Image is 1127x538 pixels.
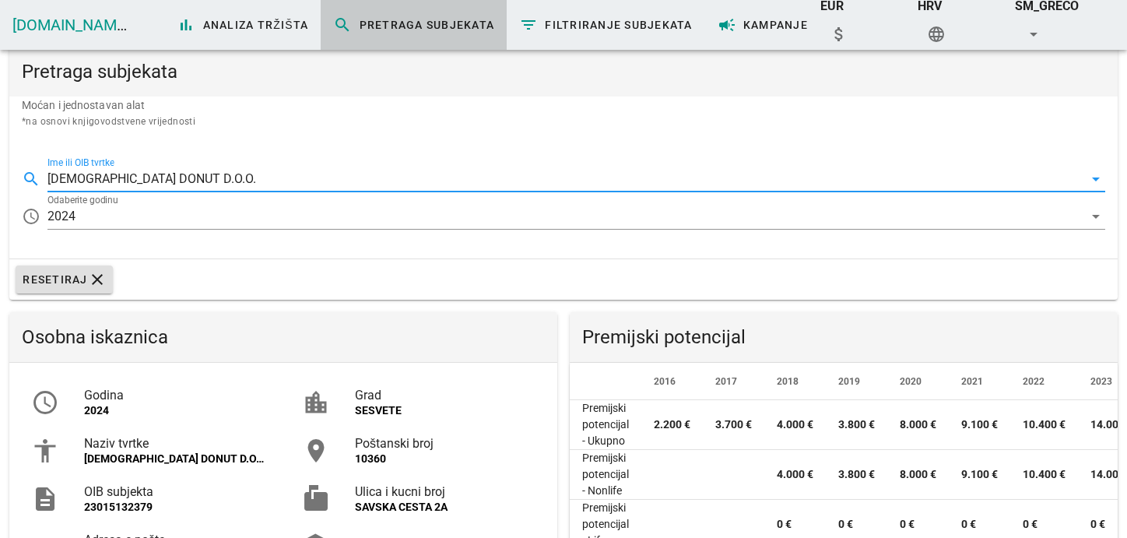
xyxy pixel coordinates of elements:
[887,363,949,400] th: 2020
[177,16,308,34] span: Analiza tržišta
[22,270,107,289] span: Resetiraj
[355,388,535,403] div: Grad
[764,450,826,500] td: 4.000 €
[1010,450,1078,500] td: 10.400 €
[654,376,676,387] span: 2016
[84,501,265,514] div: 23015132379
[641,400,703,450] td: 2.200 €
[355,404,535,417] div: SESVETE
[355,484,535,499] div: Ulica i kucni broj
[519,16,693,34] span: Filtriranje subjekata
[355,501,535,514] div: SAVSKA CESTA 2A
[12,16,129,34] a: [DOMAIN_NAME]
[703,363,764,400] th: 2017
[47,209,75,223] div: 2024
[826,363,887,400] th: 2019
[1010,363,1078,400] th: 2022
[718,16,736,34] i: campaign
[1023,376,1044,387] span: 2022
[302,389,330,417] i: location_city
[16,265,113,294] button: Resetiraj
[9,47,1118,97] div: Pretraga subjekata
[9,312,557,362] div: Osobna iskaznica
[22,114,1105,129] div: *na osnovi knjigovodstvene vrijednosti
[927,25,946,44] i: language
[84,404,265,417] div: 2024
[22,207,40,226] i: access_time
[838,376,860,387] span: 2019
[302,485,330,513] i: markunread_mailbox
[826,450,887,500] td: 3.800 €
[887,400,949,450] td: 8.000 €
[84,436,265,451] div: Naziv tvrtke
[703,400,764,450] td: 3.700 €
[715,376,737,387] span: 2017
[333,16,494,34] span: Pretraga subjekata
[1087,207,1105,226] i: arrow_drop_down
[961,376,983,387] span: 2021
[302,437,330,465] i: room
[84,452,265,466] div: [DEMOGRAPHIC_DATA] DONUT D.O.O.
[177,16,195,34] i: bar_chart
[826,400,887,450] td: 3.800 €
[9,97,1118,142] div: Moćan i jednostavan alat
[1010,400,1078,450] td: 10.400 €
[777,376,799,387] span: 2018
[764,363,826,400] th: 2018
[519,16,538,34] i: filter_list
[570,400,641,450] td: Premijski potencijal - Ukupno
[641,363,703,400] th: 2016
[22,170,40,188] i: search
[1087,170,1105,188] i: arrow_drop_down
[1090,376,1112,387] span: 2023
[47,204,1105,229] div: Odaberite godinu2024
[355,452,535,466] div: 10360
[333,16,352,34] i: search
[84,484,265,499] div: OIB subjekta
[949,450,1010,500] td: 9.100 €
[949,363,1010,400] th: 2021
[900,376,922,387] span: 2020
[47,167,1083,192] input: Počnite upisivati za pretragu
[84,388,265,403] div: Godina
[570,312,1118,362] div: Premijski potencijal
[830,25,848,44] i: attach_money
[88,270,107,289] i: clear
[887,450,949,500] td: 8.000 €
[355,436,535,451] div: Poštanski broj
[31,485,59,513] i: description
[1024,25,1043,44] i: arrow_drop_down
[47,195,118,206] label: Odaberite godinu
[718,16,808,34] span: Kampanje
[31,389,59,417] i: access_time
[31,437,59,465] i: accessibility
[47,157,114,169] label: Ime ili OIB tvrtke
[949,400,1010,450] td: 9.100 €
[764,400,826,450] td: 4.000 €
[570,450,641,500] td: Premijski potencijal - Nonlife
